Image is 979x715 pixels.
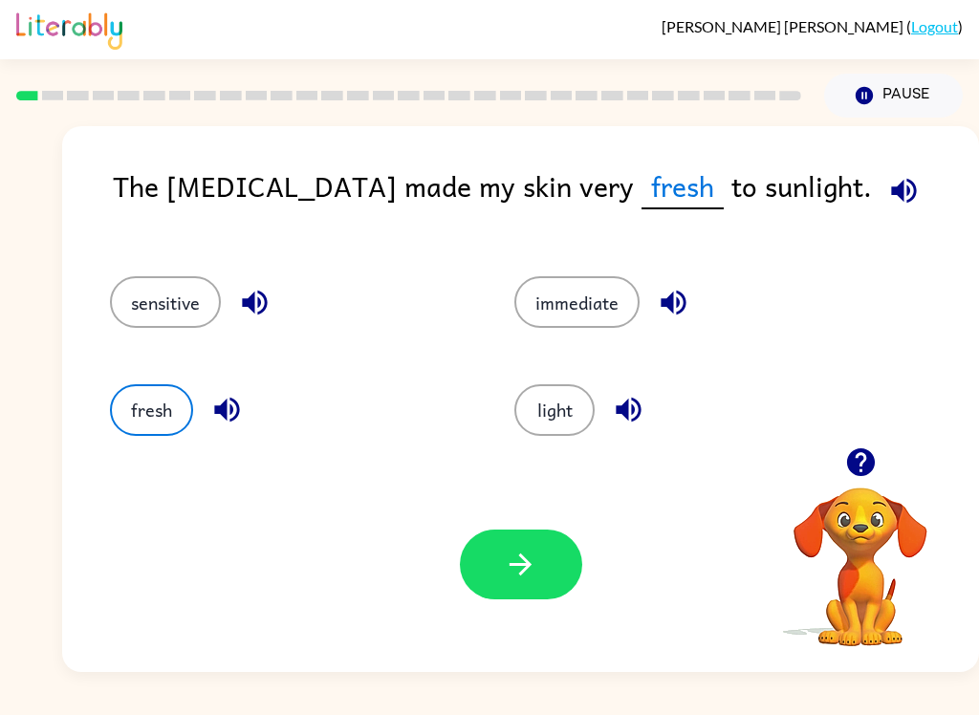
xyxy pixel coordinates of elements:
button: Pause [824,74,963,118]
div: The [MEDICAL_DATA] made my skin very to sunlight. [113,164,979,238]
img: Literably [16,8,122,50]
a: Logout [911,17,958,35]
video: Your browser must support playing .mp4 files to use Literably. Please try using another browser. [765,458,956,649]
button: fresh [110,384,193,436]
div: ( ) [662,17,963,35]
button: immediate [514,276,640,328]
button: light [514,384,595,436]
button: sensitive [110,276,221,328]
span: [PERSON_NAME] [PERSON_NAME] [662,17,906,35]
span: fresh [642,164,724,209]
